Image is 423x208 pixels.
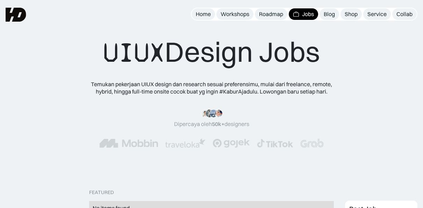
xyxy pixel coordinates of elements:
[174,120,249,128] div: Dipercaya oleh designers
[324,10,335,18] div: Blog
[392,8,417,20] a: Collab
[89,190,114,195] div: Featured
[212,120,224,127] span: 50k+
[396,10,413,18] div: Collab
[289,8,318,20] a: Jobs
[345,10,358,18] div: Shop
[367,10,387,18] div: Service
[196,10,211,18] div: Home
[302,10,314,18] div: Jobs
[340,8,362,20] a: Shop
[320,8,339,20] a: Blog
[86,81,337,95] div: Temukan pekerjaan UIUX design dan research sesuai preferensimu, mulai dari freelance, remote, hyb...
[103,35,320,69] div: Design Jobs
[216,8,253,20] a: Workshops
[103,36,165,69] span: UIUX
[259,10,283,18] div: Roadmap
[255,8,287,20] a: Roadmap
[221,10,249,18] div: Workshops
[363,8,391,20] a: Service
[192,8,215,20] a: Home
